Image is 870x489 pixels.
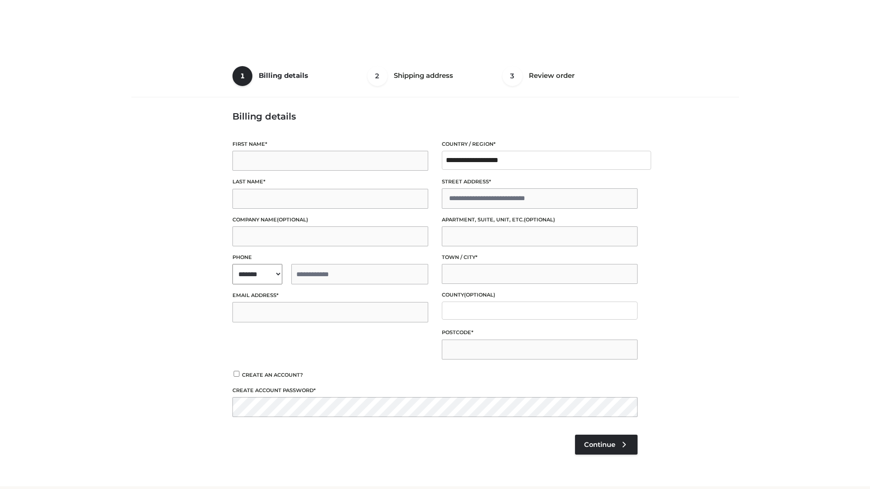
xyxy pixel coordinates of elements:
span: (optional) [464,292,495,298]
span: 2 [367,66,387,86]
span: Create an account? [242,372,303,378]
input: Create an account? [232,371,241,377]
label: Country / Region [442,140,638,149]
span: 3 [503,66,522,86]
label: Street address [442,177,638,186]
span: Continue [584,441,615,449]
label: Email address [232,291,428,300]
label: County [442,291,638,299]
label: Phone [232,253,428,262]
span: 1 [232,66,252,86]
label: Apartment, suite, unit, etc. [442,216,638,224]
h3: Billing details [232,111,638,122]
span: Review order [529,71,575,80]
a: Continue [575,435,638,455]
label: Postcode [442,328,638,337]
label: First name [232,140,428,149]
span: (optional) [277,216,308,223]
label: Create account password [232,386,638,395]
label: Company name [232,216,428,224]
span: (optional) [524,216,555,223]
span: Shipping address [394,71,453,80]
label: Town / City [442,253,638,262]
label: Last name [232,177,428,186]
span: Billing details [259,71,308,80]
